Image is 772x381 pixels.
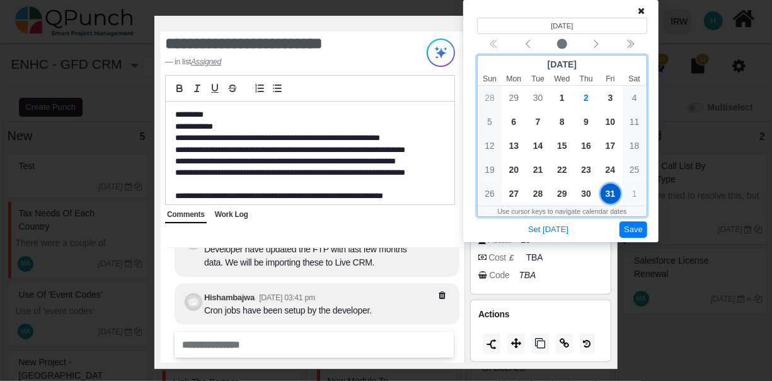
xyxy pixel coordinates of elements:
[552,136,572,156] span: 15
[552,184,572,204] span: 29
[478,134,502,158] div: 10/12/2025
[601,136,621,156] span: 17
[526,110,550,134] div: 10/7/2025
[601,88,621,108] span: 3
[478,158,502,182] div: 10/19/2025
[623,158,647,182] div: 10/25/2025
[526,182,550,206] div: 10/28/2025
[601,112,621,132] span: 10
[504,160,524,180] span: 20
[487,339,497,349] img: split.9d50320.png
[488,251,517,264] div: Cost
[511,36,545,53] button: Previous month
[204,243,425,269] div: Developer have updated the FTP with last few months data. We will be importing these to Live CRM.
[478,110,502,134] div: 10/5/2025
[623,182,647,206] div: 11/1/2025
[509,253,514,262] b: £
[552,160,572,180] span: 22
[502,73,526,85] small: Monday
[478,206,647,216] div: Use cursor keys to navigate calendar dates
[191,57,221,66] u: Assigned
[504,136,524,156] span: 13
[483,334,500,354] button: Split
[524,221,573,238] button: Set [DATE]
[591,39,601,49] svg: chevron left
[574,158,598,182] div: 10/23/2025
[623,73,647,85] small: Saturday
[478,73,502,85] small: Sunday
[427,38,455,67] img: Try writing with AI
[576,160,596,180] span: 23
[598,110,622,134] div: 10/10/2025
[545,36,579,53] button: Current month
[598,86,622,110] div: 10/3/2025
[619,221,647,238] button: Save
[557,39,567,49] svg: circle fill
[528,136,548,156] span: 14
[550,110,574,134] div: 10/8/2025
[478,56,647,73] div: [DATE]
[502,182,526,206] div: 10/27/2025
[167,210,205,219] span: Comments
[528,160,548,180] span: 21
[526,251,543,264] span: TBA
[550,182,574,206] div: 10/29/2025
[623,110,647,134] div: 10/11/2025
[191,57,221,66] cite: Source Title
[601,160,621,180] span: 24
[523,39,533,49] svg: chevron left
[550,73,574,85] small: Wednesday
[502,86,526,110] div: 9/29/2025
[478,309,509,319] span: Actions
[519,270,536,280] i: TBA
[574,110,598,134] div: 10/9/2025
[478,86,502,110] div: 9/28/2025
[528,184,548,204] span: 28
[551,22,573,30] bdi: [DATE]
[574,86,598,110] div: 10/2/2025 (Today)
[165,56,403,67] footer: in list
[204,293,255,302] b: Hishambajwa
[531,334,549,354] button: Copy
[204,304,372,317] div: Cron jobs have been setup by the developer.
[502,110,526,134] div: 10/6/2025
[526,73,550,85] small: Tuesday
[526,158,550,182] div: 10/21/2025
[576,88,596,108] span: 2
[504,184,524,204] span: 27
[504,112,524,132] span: 6
[502,158,526,182] div: 10/20/2025
[598,73,622,85] small: Friday
[598,182,622,206] div: 10/31/2025 (Selected date)
[552,88,572,108] span: 1
[613,36,647,53] button: Next year
[598,134,622,158] div: 10/17/2025
[507,334,525,354] button: Move
[598,158,622,182] div: 10/24/2025
[576,136,596,156] span: 16
[477,36,647,53] div: Calendar navigation
[528,112,548,132] span: 7
[556,334,573,354] button: Copy Link
[550,86,574,110] div: 10/1/2025
[574,134,598,158] div: 10/16/2025
[574,182,598,206] div: 10/30/2025
[623,86,647,110] div: 10/4/2025
[259,293,315,302] small: [DATE] 03:41 pm
[625,39,635,49] svg: chevron double left
[601,184,621,204] span: 31
[489,269,509,282] div: Code
[576,184,596,204] span: 30
[550,158,574,182] div: 10/22/2025
[478,182,502,206] div: 10/26/2025
[526,134,550,158] div: 10/14/2025
[574,73,598,85] small: Thursday
[526,86,550,110] div: 9/30/2025
[576,112,596,132] span: 9
[550,134,574,158] div: 10/15/2025
[579,36,613,53] button: Next month
[504,88,524,108] span: 29
[215,210,248,219] span: Work Log
[623,134,647,158] div: 10/18/2025
[580,334,595,354] button: History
